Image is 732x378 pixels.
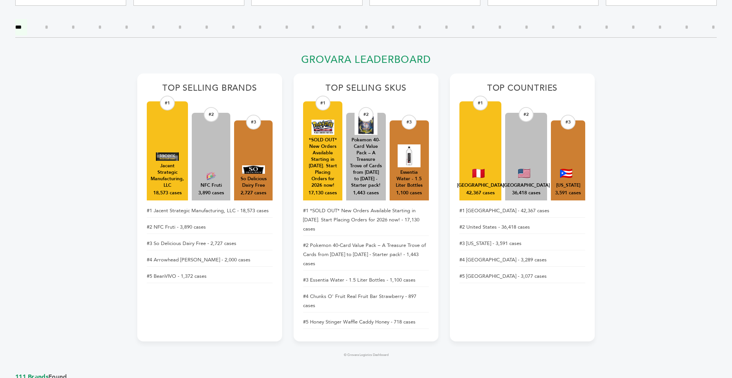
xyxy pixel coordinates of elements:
div: 3,591 cases [555,190,581,197]
li: #2 NFC Fruti - 3,890 cases [147,221,273,234]
li: #1 [GEOGRAPHIC_DATA] - 42,367 cases [459,204,585,218]
h2: Top Selling Brands [147,83,273,98]
li: #5 [GEOGRAPHIC_DATA] - 3,077 cases [459,270,585,283]
div: 1,443 cases [353,190,379,197]
li: #5 BeanVIVO - 1,372 cases [147,270,273,283]
img: So Delicious Dairy Free [242,165,265,174]
div: 17,130 cases [308,190,337,197]
div: 2,727 cases [241,190,266,197]
li: #2 United States - 36,418 cases [459,221,585,234]
div: #2 [358,107,373,122]
img: Peru Flag [472,169,485,178]
div: Peru [457,182,504,189]
div: #2 [204,107,218,122]
img: Pokemon 40-Card Value Pack – A Treasure Trove of Cards from 1996 to 2024 - Starter pack! [355,112,377,135]
div: #1 [160,96,175,111]
li: #4 Arrowhead [PERSON_NAME] - 2,000 cases [147,253,273,267]
img: Essentia Water - 1.5 Liter Bottles [398,144,421,167]
div: United States [503,182,550,189]
div: #3 [246,115,261,130]
div: #3 [561,115,576,130]
h2: Grovara Leaderboard [137,54,595,70]
img: *SOLD OUT* New Orders Available Starting in 2026. Start Placing Orders for 2026 now! [311,120,334,135]
div: #3 [402,115,417,130]
div: Puerto Rico [556,182,580,189]
li: #1 *SOLD OUT* New Orders Available Starting in [DATE]. Start Placing Orders for 2026 now! - 17,13... [303,204,429,236]
img: Puerto Rico Flag [560,169,572,178]
div: #2 [519,107,534,122]
img: Jacent Strategic Manufacturing, LLC [156,152,179,161]
li: #5 Honey Stinger Waffle Caddy Honey - 718 cases [303,316,429,329]
div: 1,100 cases [396,190,422,197]
li: #1 Jacent Strategic Manufacturing, LLC - 18,573 cases [147,204,273,218]
div: 36,418 cases [512,190,541,197]
div: Jacent Strategic Manufacturing, LLC [151,163,184,189]
img: United States Flag [518,169,530,178]
div: 18,573 cases [153,190,182,197]
div: So Delicious Dairy Free [238,176,269,189]
li: #3 So Delicious Dairy Free - 2,727 cases [147,237,273,250]
div: #1 [473,96,488,111]
h2: Top Selling SKUs [303,83,429,98]
div: NFC Fruti [201,182,222,189]
div: Pokemon 40-Card Value Pack – A Treasure Trove of Cards from [DATE] to [DATE] - Starter pack! [350,137,382,189]
div: #1 [315,96,330,111]
div: Essentia Water - 1.5 Liter Bottles [393,169,425,189]
li: #3 [US_STATE] - 3,591 cases [459,237,585,250]
li: #4 Chunks O' Fruit Real Fruit Bar Strawberry - 897 cases [303,290,429,312]
li: #3 Essentia Water - 1.5 Liter Bottles - 1,100 cases [303,274,429,287]
div: 42,367 cases [466,190,495,197]
h2: Top Countries [459,83,585,98]
div: 3,890 cases [198,190,224,197]
img: NFC Fruti [200,172,223,180]
footer: © Grovara Logistics Dashboard [137,353,595,357]
div: *SOLD OUT* New Orders Available Starting in [DATE]. Start Placing Orders for 2026 now! [307,137,339,189]
li: #4 [GEOGRAPHIC_DATA] - 3,289 cases [459,253,585,267]
li: #2 Pokemon 40-Card Value Pack – A Treasure Trove of Cards from [DATE] to [DATE] - Starter pack! -... [303,239,429,271]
